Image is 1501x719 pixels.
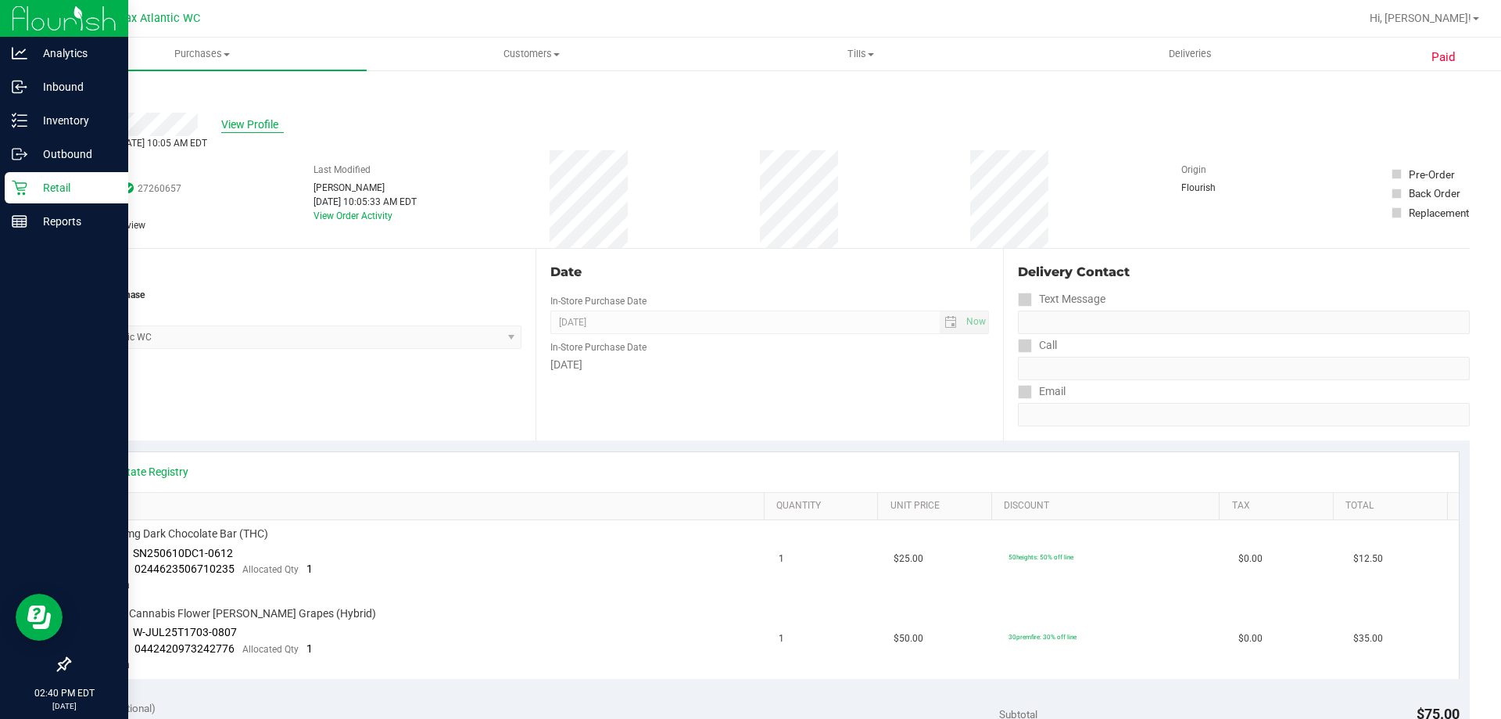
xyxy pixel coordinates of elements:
inline-svg: Inventory [12,113,27,128]
span: 27260657 [138,182,181,196]
label: Email [1018,380,1066,403]
span: Allocated Qty [242,564,299,575]
input: Format: (999) 999-9999 [1018,311,1470,334]
a: SKU [92,500,758,512]
span: $0.00 [1238,631,1263,646]
span: $12.50 [1353,552,1383,566]
span: 1 [306,563,313,575]
span: Deliveries [1148,47,1233,61]
inline-svg: Retail [12,180,27,196]
p: Retail [27,178,121,197]
inline-svg: Reports [12,214,27,229]
label: Call [1018,334,1057,357]
label: Text Message [1018,288,1105,311]
inline-svg: Outbound [12,146,27,162]
span: Jax Atlantic WC [119,12,200,25]
div: [PERSON_NAME] [313,181,417,195]
p: [DATE] [7,700,121,712]
span: $35.00 [1353,631,1383,646]
a: Discount [1004,500,1213,512]
span: 1 [779,552,784,566]
input: Format: (999) 999-9999 [1018,357,1470,380]
a: Unit Price [890,500,986,512]
div: Date [550,263,988,282]
span: HT 100mg Dark Chocolate Bar (THC) [90,527,268,541]
span: Paid [1431,49,1456,67]
div: Flourish [1181,181,1259,195]
div: Replacement [1409,205,1469,221]
inline-svg: Analytics [12,45,27,61]
p: 02:40 PM EDT [7,686,121,700]
span: View Profile [221,117,284,133]
span: $0.00 [1238,552,1263,566]
div: Delivery Contact [1018,263,1470,282]
div: [DATE] [550,357,988,373]
label: Last Modified [313,163,371,177]
a: Quantity [776,500,872,512]
span: Completed [DATE] 10:05 AM EDT [69,138,207,149]
span: 0244623506710235 [134,563,235,575]
a: View State Registry [95,464,188,480]
iframe: Resource center [16,594,63,641]
div: Location [69,263,521,282]
span: $50.00 [894,631,923,646]
span: SN250610DC1-0612 [133,547,233,559]
span: FT 3.5g Cannabis Flower [PERSON_NAME] Grapes (Hybrid) [90,606,376,621]
span: Purchases [38,47,367,61]
span: Customers [367,47,695,61]
span: Tills [697,47,1024,61]
div: [DATE] 10:05:33 AM EDT [313,195,417,209]
label: Origin [1181,163,1206,177]
label: In-Store Purchase Date [550,294,647,308]
a: Purchases [38,38,367,70]
span: W-JUL25T1703-0807 [133,626,237,638]
p: Reports [27,212,121,231]
a: Tax [1232,500,1327,512]
p: Outbound [27,145,121,164]
p: Analytics [27,44,121,63]
label: In-Store Purchase Date [550,340,647,354]
span: 50heights: 50% off line [1008,553,1073,561]
span: 0442420973242776 [134,642,235,655]
div: Pre-Order [1409,167,1455,182]
p: Inbound [27,77,121,96]
span: In Sync [123,181,134,196]
p: Inventory [27,111,121,130]
a: Customers [367,38,696,70]
span: 1 [306,642,313,655]
a: Total [1345,500,1441,512]
a: Deliveries [1026,38,1355,70]
span: Allocated Qty [242,644,299,655]
span: Hi, [PERSON_NAME]! [1370,12,1471,24]
span: 30premfire: 30% off line [1008,633,1076,641]
a: Tills [696,38,1025,70]
inline-svg: Inbound [12,79,27,95]
a: View Order Activity [313,210,392,221]
span: $25.00 [894,552,923,566]
div: Back Order [1409,185,1460,201]
span: 1 [779,631,784,646]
